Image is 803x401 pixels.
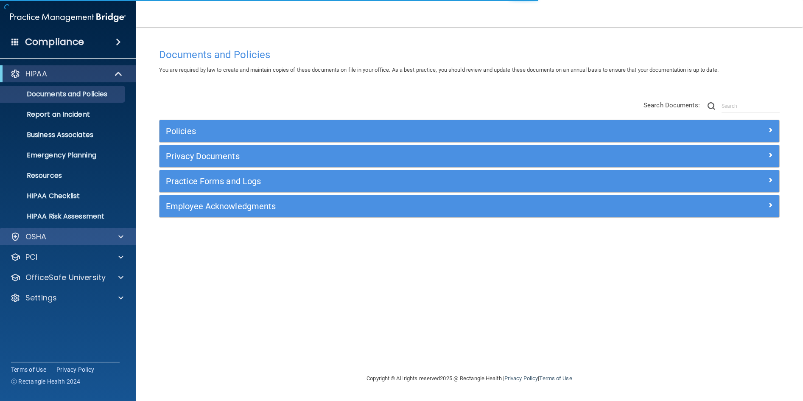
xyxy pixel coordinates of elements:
a: OfficeSafe University [10,272,123,283]
p: Emergency Planning [6,151,121,160]
h5: Policies [166,126,618,136]
p: Resources [6,171,121,180]
a: OSHA [10,232,123,242]
span: You are required by law to create and maintain copies of these documents on file in your office. ... [159,67,719,73]
img: ic-search.3b580494.png [708,102,715,110]
a: Employee Acknowledgments [166,199,773,213]
a: Policies [166,124,773,138]
p: HIPAA [25,69,47,79]
h4: Compliance [25,36,84,48]
a: Privacy Documents [166,149,773,163]
a: HIPAA [10,69,123,79]
span: Ⓒ Rectangle Health 2024 [11,377,81,386]
p: OfficeSafe University [25,272,106,283]
p: HIPAA Checklist [6,192,121,200]
p: PCI [25,252,37,262]
span: Search Documents: [644,101,700,109]
a: Privacy Policy [56,365,95,374]
img: PMB logo [10,9,126,26]
p: Business Associates [6,131,121,139]
h5: Employee Acknowledgments [166,202,618,211]
h4: Documents and Policies [159,49,780,60]
p: Documents and Policies [6,90,121,98]
a: Settings [10,293,123,303]
div: Copyright © All rights reserved 2025 @ Rectangle Health | | [315,365,624,392]
p: Settings [25,293,57,303]
input: Search [722,100,780,112]
h5: Practice Forms and Logs [166,177,618,186]
a: Privacy Policy [504,375,538,381]
h5: Privacy Documents [166,151,618,161]
a: PCI [10,252,123,262]
a: Terms of Use [11,365,46,374]
p: HIPAA Risk Assessment [6,212,121,221]
p: Report an Incident [6,110,121,119]
p: OSHA [25,232,47,242]
a: Terms of Use [539,375,572,381]
a: Practice Forms and Logs [166,174,773,188]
